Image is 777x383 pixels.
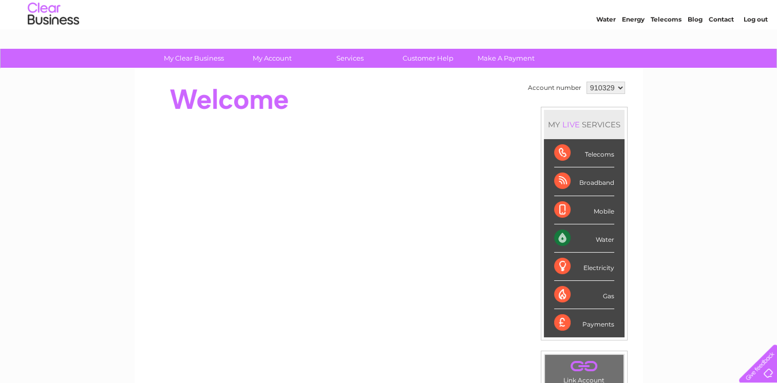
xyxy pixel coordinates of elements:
[554,309,614,337] div: Payments
[596,44,616,51] a: Water
[651,44,681,51] a: Telecoms
[743,44,767,51] a: Log out
[464,49,548,68] a: Make A Payment
[146,6,632,50] div: Clear Business is a trading name of Verastar Limited (registered in [GEOGRAPHIC_DATA] No. 3667643...
[525,79,584,97] td: Account number
[560,120,582,129] div: LIVE
[230,49,314,68] a: My Account
[554,253,614,281] div: Electricity
[308,49,392,68] a: Services
[554,281,614,309] div: Gas
[688,44,703,51] a: Blog
[554,139,614,167] div: Telecoms
[554,196,614,224] div: Mobile
[27,27,80,58] img: logo.png
[709,44,734,51] a: Contact
[544,110,624,139] div: MY SERVICES
[386,49,470,68] a: Customer Help
[583,5,654,18] a: 0333 014 3131
[547,357,621,375] a: .
[622,44,645,51] a: Energy
[151,49,236,68] a: My Clear Business
[554,224,614,253] div: Water
[554,167,614,196] div: Broadband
